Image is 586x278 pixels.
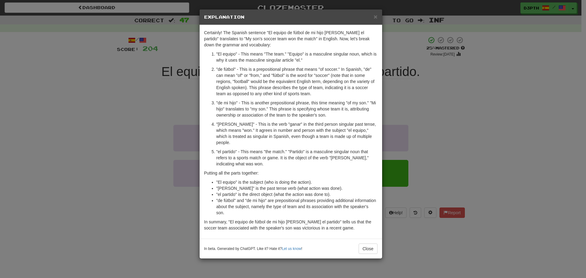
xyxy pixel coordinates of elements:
[282,247,301,251] a: Let us know
[216,149,378,167] p: "el partido" - This means "the match." "Partido" is a masculine singular noun that refers to a sp...
[204,30,378,48] p: Certainly! The Spanish sentence "El equipo de fútbol de mi hijo [PERSON_NAME] el partido" transla...
[216,66,378,97] p: "de fútbol" - This is a prepositional phrase that means "of soccer." In Spanish, "de" can mean "o...
[216,191,378,197] li: "el partido" is the direct object (what the action was done to).
[216,185,378,191] li: "[PERSON_NAME]" is the past tense verb (what action was done).
[216,179,378,185] li: "El equipo" is the subject (who is doing the action).
[216,121,378,146] p: "[PERSON_NAME]" - This is the verb "ganar" in the third person singular past tense, which means "...
[216,51,378,63] p: "El equipo" - This means "The team." "Equipo" is a masculine singular noun, which is why it uses ...
[204,219,378,231] p: In summary, "El equipo de fútbol de mi hijo [PERSON_NAME] el partido" tells us that the soccer te...
[204,14,378,20] h5: Explanation
[204,170,378,176] p: Putting all the parts together:
[374,13,377,20] button: Close
[204,246,302,251] small: In beta. Generated by ChatGPT. Like it? Hate it? !
[359,244,378,254] button: Close
[216,100,378,118] p: "de mi hijo" - This is another prepositional phrase, this time meaning "of my son." "Mi hijo" tra...
[374,13,377,20] span: ×
[216,197,378,216] li: "de fútbol" and "de mi hijo" are prepositional phrases providing additional information about the...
